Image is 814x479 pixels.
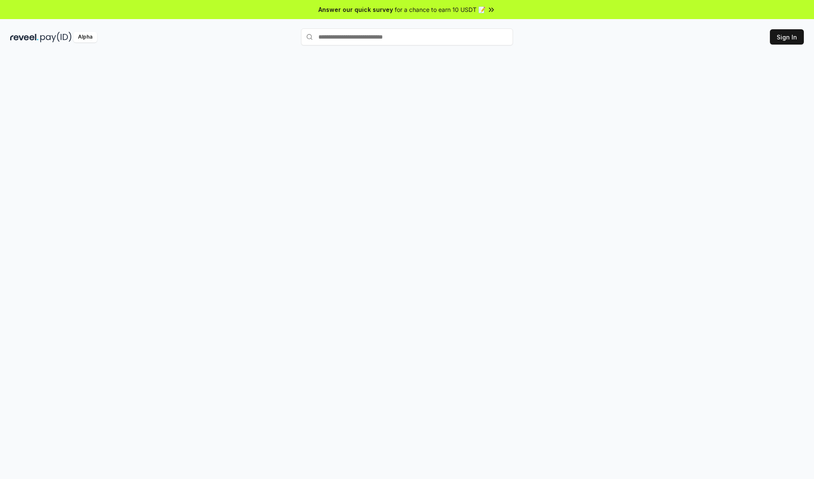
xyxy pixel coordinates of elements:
button: Sign In [770,29,804,45]
div: Alpha [73,32,97,42]
span: for a chance to earn 10 USDT 📝 [395,5,485,14]
img: reveel_dark [10,32,39,42]
img: pay_id [40,32,72,42]
span: Answer our quick survey [318,5,393,14]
